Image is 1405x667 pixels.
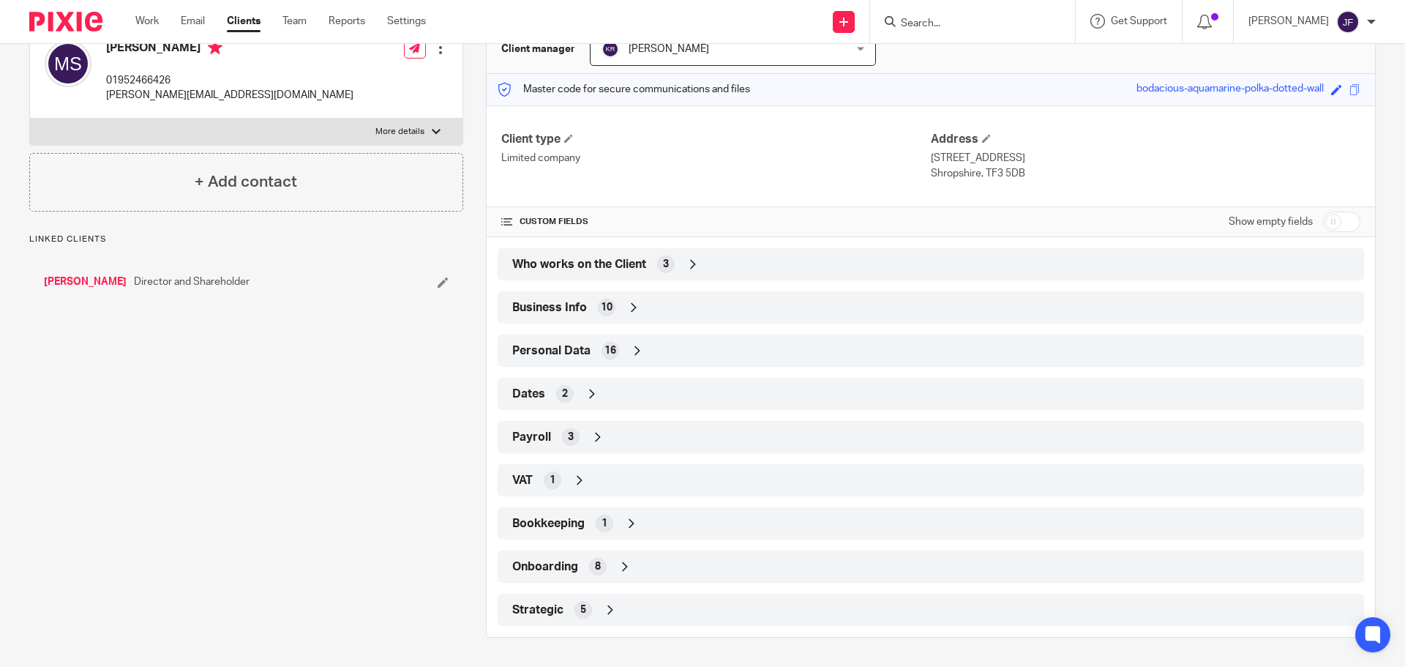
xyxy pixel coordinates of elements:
p: [PERSON_NAME][EMAIL_ADDRESS][DOMAIN_NAME] [106,88,353,103]
span: 2 [562,387,568,401]
h4: + Add contact [195,171,297,193]
label: Show empty fields [1229,215,1313,229]
p: [STREET_ADDRESS] [931,151,1360,165]
span: Dates [512,387,545,402]
span: VAT [512,473,533,488]
span: 16 [604,343,616,358]
p: 01952466426 [106,73,353,88]
a: Team [282,14,307,29]
span: Director and Shareholder [134,275,250,289]
span: 8 [595,559,601,574]
a: Email [181,14,205,29]
span: 3 [663,257,669,272]
span: 1 [602,516,607,531]
span: Who works on the Client [512,257,646,272]
img: Pixie [29,12,102,31]
img: svg%3E [45,40,91,87]
span: Onboarding [512,559,578,575]
i: Primary [208,40,222,55]
span: 3 [568,430,574,444]
a: Work [135,14,159,29]
span: 1 [550,473,555,488]
p: Linked clients [29,234,463,245]
p: Limited company [501,151,931,165]
a: Reports [329,14,365,29]
p: Master code for secure communications and files [498,82,750,97]
h4: Address [931,132,1360,147]
div: bodacious-aquamarine-polka-dotted-wall [1136,81,1324,98]
span: 10 [601,300,612,315]
a: Clients [227,14,261,29]
a: [PERSON_NAME] [44,275,127,289]
p: [PERSON_NAME] [1248,14,1329,29]
a: Settings [387,14,426,29]
span: Personal Data [512,343,591,359]
h4: [PERSON_NAME] [106,40,353,59]
input: Search [899,18,1031,31]
span: Payroll [512,430,551,445]
span: Get Support [1111,16,1167,26]
p: Shropshire, TF3 5DB [931,166,1360,181]
h3: Client manager [501,42,575,56]
img: svg%3E [1336,10,1360,34]
img: svg%3E [602,40,619,58]
span: Bookkeeping [512,516,585,532]
h4: Client type [501,132,931,147]
span: Business Info [512,300,587,316]
span: [PERSON_NAME] [629,44,709,54]
span: 5 [580,603,586,617]
h4: CUSTOM FIELDS [501,216,931,228]
p: More details [375,126,424,138]
span: Strategic [512,603,563,618]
